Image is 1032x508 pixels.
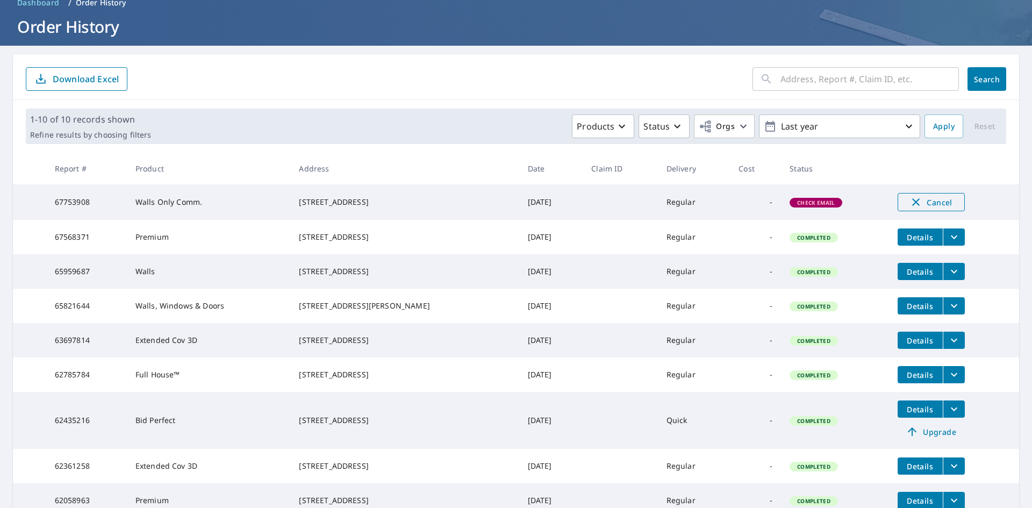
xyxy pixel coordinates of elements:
[924,115,963,138] button: Apply
[53,73,119,85] p: Download Excel
[791,371,836,379] span: Completed
[791,268,836,276] span: Completed
[943,457,965,475] button: filesDropdownBtn-62361258
[519,289,583,323] td: [DATE]
[127,449,291,483] td: Extended Cov 3D
[30,130,151,140] p: Refine results by choosing filters
[658,184,730,220] td: Regular
[127,184,291,220] td: Walls Only Comm.
[127,323,291,357] td: Extended Cov 3D
[943,400,965,418] button: filesDropdownBtn-62435216
[904,301,936,311] span: Details
[904,232,936,242] span: Details
[583,153,657,184] th: Claim ID
[791,417,836,425] span: Completed
[299,266,510,277] div: [STREET_ADDRESS]
[46,392,127,449] td: 62435216
[898,332,943,349] button: detailsBtn-63697814
[781,153,888,184] th: Status
[658,153,730,184] th: Delivery
[299,335,510,346] div: [STREET_ADDRESS]
[730,323,781,357] td: -
[943,263,965,280] button: filesDropdownBtn-65959687
[299,461,510,471] div: [STREET_ADDRESS]
[898,400,943,418] button: detailsBtn-62435216
[730,153,781,184] th: Cost
[299,415,510,426] div: [STREET_ADDRESS]
[791,303,836,310] span: Completed
[791,463,836,470] span: Completed
[290,153,519,184] th: Address
[791,234,836,241] span: Completed
[898,297,943,314] button: detailsBtn-65821644
[46,184,127,220] td: 67753908
[730,392,781,449] td: -
[943,366,965,383] button: filesDropdownBtn-62785784
[730,289,781,323] td: -
[46,153,127,184] th: Report #
[904,404,936,414] span: Details
[299,495,510,506] div: [STREET_ADDRESS]
[26,67,127,91] button: Download Excel
[898,457,943,475] button: detailsBtn-62361258
[519,220,583,254] td: [DATE]
[730,220,781,254] td: -
[898,228,943,246] button: detailsBtn-67568371
[519,357,583,392] td: [DATE]
[976,74,998,84] span: Search
[658,392,730,449] td: Quick
[933,120,955,133] span: Apply
[572,115,634,138] button: Products
[909,196,954,209] span: Cancel
[299,369,510,380] div: [STREET_ADDRESS]
[791,337,836,345] span: Completed
[127,153,291,184] th: Product
[127,289,291,323] td: Walls, Windows & Doors
[658,289,730,323] td: Regular
[519,392,583,449] td: [DATE]
[777,117,902,136] p: Last year
[299,197,510,208] div: [STREET_ADDRESS]
[658,357,730,392] td: Regular
[643,120,670,133] p: Status
[658,254,730,289] td: Regular
[730,184,781,220] td: -
[519,449,583,483] td: [DATE]
[658,323,730,357] td: Regular
[658,220,730,254] td: Regular
[791,497,836,505] span: Completed
[699,120,735,133] span: Orgs
[898,263,943,280] button: detailsBtn-65959687
[898,423,965,440] a: Upgrade
[904,461,936,471] span: Details
[639,115,690,138] button: Status
[46,449,127,483] td: 62361258
[759,115,920,138] button: Last year
[967,67,1006,91] button: Search
[730,357,781,392] td: -
[299,300,510,311] div: [STREET_ADDRESS][PERSON_NAME]
[519,153,583,184] th: Date
[127,392,291,449] td: Bid Perfect
[127,357,291,392] td: Full House™
[730,254,781,289] td: -
[519,323,583,357] td: [DATE]
[30,113,151,126] p: 1-10 of 10 records shown
[519,184,583,220] td: [DATE]
[904,267,936,277] span: Details
[13,16,1019,38] h1: Order History
[46,254,127,289] td: 65959687
[127,220,291,254] td: Premium
[904,335,936,346] span: Details
[943,297,965,314] button: filesDropdownBtn-65821644
[898,193,965,211] button: Cancel
[46,289,127,323] td: 65821644
[791,199,841,206] span: Check Email
[904,496,936,506] span: Details
[519,254,583,289] td: [DATE]
[904,425,958,438] span: Upgrade
[730,449,781,483] td: -
[127,254,291,289] td: Walls
[694,115,755,138] button: Orgs
[943,332,965,349] button: filesDropdownBtn-63697814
